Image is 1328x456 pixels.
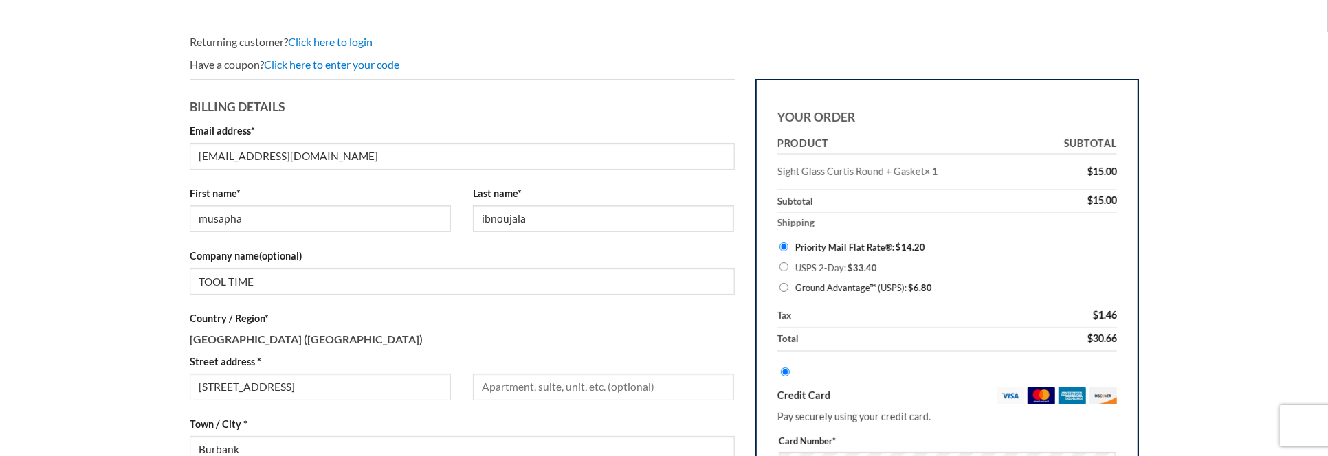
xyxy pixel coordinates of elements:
[795,278,1114,299] label: Ground Advantage™ (USPS):
[795,258,1114,278] label: USPS 2-Day:
[190,416,735,432] label: Town / City
[1087,194,1092,206] span: $
[1028,133,1116,156] th: Subtotal
[1087,332,1116,344] bdi: 30.66
[1092,309,1098,321] span: $
[190,185,451,201] label: First name
[908,282,914,293] span: $
[190,56,1138,73] div: Have a coupon?
[190,354,451,369] label: Street address
[896,242,925,253] bdi: 14.20
[1089,387,1116,404] img: discover
[777,304,1029,328] th: Tax
[288,35,373,48] a: Click here to login
[1087,166,1116,177] bdi: 15.00
[777,409,1117,424] p: Pay securely using your credit card.
[795,237,1114,258] label: Priority Mail Flat Rate®:
[190,332,423,345] strong: [GEOGRAPHIC_DATA] ([GEOGRAPHIC_DATA])
[777,328,1029,352] th: Total
[190,248,735,264] label: Company name
[777,155,1029,190] td: Sight Glass Curtis Round + Gasket
[264,58,399,71] a: Enter your coupon code
[896,242,901,253] span: $
[777,213,1117,232] th: Shipping
[1087,332,1092,344] span: $
[777,387,1117,404] label: Credit Card
[777,190,1029,213] th: Subtotal
[1058,387,1085,404] img: amex
[1092,309,1116,321] span: 1.46
[996,387,1023,404] img: visa
[848,262,853,273] span: $
[190,33,1138,51] div: Returning customer?
[190,123,735,139] label: Email address
[777,133,1029,156] th: Product
[190,374,451,400] input: House number and street name
[779,434,1116,448] label: Card Number
[473,185,734,201] label: Last name
[925,166,938,177] strong: × 1
[777,101,1117,127] h3: Your order
[190,91,735,117] h3: Billing details
[1027,387,1054,404] img: mastercard
[473,374,734,400] input: Apartment, suite, unit, etc. (optional)
[1087,194,1116,206] bdi: 15.00
[848,262,877,273] bdi: 33.40
[190,310,735,326] label: Country / Region
[1087,166,1092,177] span: $
[259,250,302,262] span: (optional)
[908,282,932,293] bdi: 6.80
